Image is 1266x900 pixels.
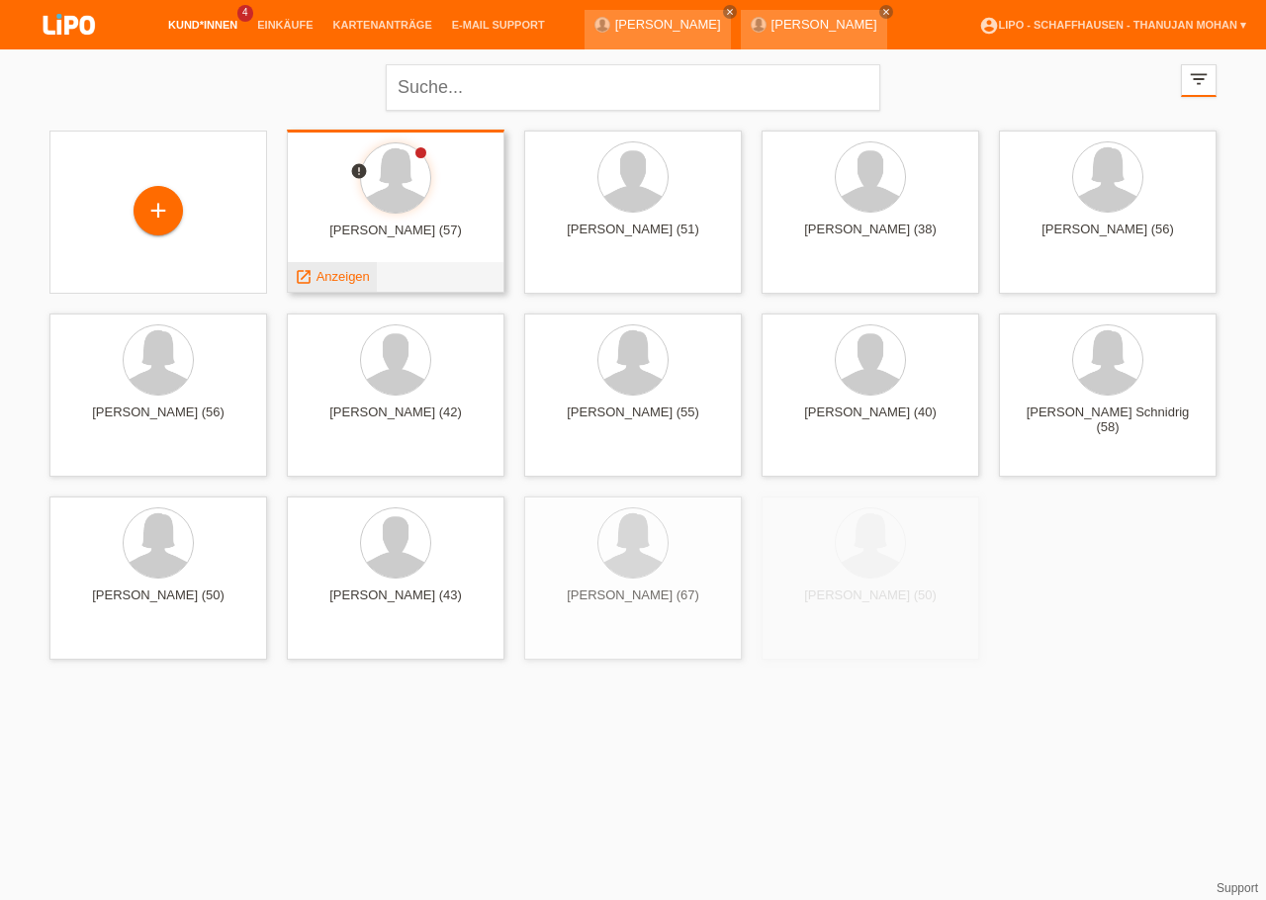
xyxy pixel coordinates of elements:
[158,19,247,31] a: Kund*innen
[540,405,726,436] div: [PERSON_NAME] (55)
[1015,222,1201,253] div: [PERSON_NAME] (56)
[725,7,735,17] i: close
[1217,881,1258,895] a: Support
[723,5,737,19] a: close
[615,17,721,32] a: [PERSON_NAME]
[65,405,251,436] div: [PERSON_NAME] (56)
[295,269,370,284] a: launch Anzeigen
[879,5,893,19] a: close
[1015,405,1201,436] div: [PERSON_NAME] Schnidrig (58)
[135,194,182,227] div: Kund*in hinzufügen
[777,222,963,253] div: [PERSON_NAME] (38)
[386,64,880,111] input: Suche...
[969,19,1256,31] a: account_circleLIPO - Schaffhausen - Thanujan Mohan ▾
[777,587,963,619] div: [PERSON_NAME] (50)
[65,587,251,619] div: [PERSON_NAME] (50)
[881,7,891,17] i: close
[771,17,877,32] a: [PERSON_NAME]
[350,162,368,183] div: Unbestätigt, in Bearbeitung
[979,16,999,36] i: account_circle
[777,405,963,436] div: [PERSON_NAME] (40)
[1188,68,1210,90] i: filter_list
[442,19,555,31] a: E-Mail Support
[350,162,368,180] i: error
[237,5,253,22] span: 4
[303,405,489,436] div: [PERSON_NAME] (42)
[323,19,442,31] a: Kartenanträge
[316,269,370,284] span: Anzeigen
[540,587,726,619] div: [PERSON_NAME] (67)
[540,222,726,253] div: [PERSON_NAME] (51)
[303,587,489,619] div: [PERSON_NAME] (43)
[295,268,313,286] i: launch
[20,41,119,55] a: LIPO pay
[303,223,489,254] div: [PERSON_NAME] (57)
[247,19,322,31] a: Einkäufe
